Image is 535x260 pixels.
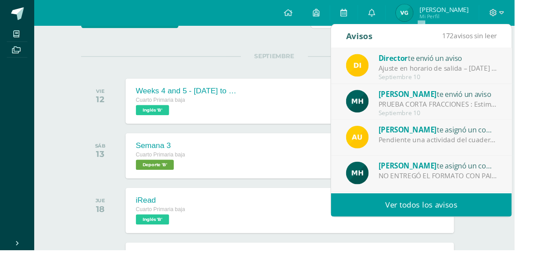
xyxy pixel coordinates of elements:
span: Director [394,56,424,66]
div: te asignó un comentario en 'PRISMAS Y PIRÁMIDES' para 'Artes Plásticas' [394,167,517,178]
div: VIE [100,92,109,98]
span: Inglés 'B' [141,223,176,234]
span: [PERSON_NAME] [394,168,455,178]
div: Septiembre 10 [394,114,517,122]
div: te envió un aviso [394,55,517,66]
div: SÁB [99,149,110,155]
img: 99271ed0fff02474d2ce647803936d58.png [360,131,383,155]
div: 18 [99,212,109,223]
span: Cuarto Primaria baja [141,215,193,221]
img: 6fd9426ab40bbd33758d563463ca1e77.png [412,4,430,22]
div: iRead [141,204,193,213]
img: 43cdfa4cf8a4cb8ef7e5cc2bc5056148.png [360,94,383,117]
span: Cuarto Primaria baja [141,158,193,164]
div: Pendiente una actividad del cuaderno. [394,141,517,151]
span: 172 [460,32,472,42]
div: JUE [99,206,109,212]
span: Mi Perfil [436,13,487,21]
span: [PERSON_NAME] [394,130,455,140]
span: Cuarto Primaria baja [141,101,193,107]
span: Deporte 'B' [141,166,181,177]
span: avisos sin leer [460,32,517,42]
span: SEPTIEMBRE [251,55,320,63]
div: 12 [100,98,109,109]
span: Inglés 'B' [141,109,176,120]
div: Avisos [360,25,387,50]
div: 13 [99,155,110,166]
a: Ver todos los avisos [344,201,532,225]
div: PRUEBA CORTA FRACCIONES : Estimados padres y madres de familia: Reciban un cordial saludo. Por me... [394,104,517,114]
div: NO ENTREGÓ EL FORMATO CON PAISAJE DE PIRAMIDES [394,178,517,188]
img: f0b35651ae50ff9c693c4cbd3f40c4bb.png [360,56,383,80]
span: [PERSON_NAME] [436,5,487,14]
div: Septiembre 10 [394,77,517,84]
div: Weeks 4 and 5 - [DATE] to [DATE] [141,90,248,100]
span: [PERSON_NAME] [394,93,455,103]
div: Ajuste en horario de salida – 12 de septiembre : Estimados Padres de Familia, Debido a las activi... [394,66,517,76]
div: Semana 3 [141,147,193,156]
img: 43cdfa4cf8a4cb8ef7e5cc2bc5056148.png [360,168,383,192]
div: te envió un aviso [394,92,517,104]
div: te asignó un comentario en 'SEMANA 2' para 'Ciencias Sociales' [394,129,517,141]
